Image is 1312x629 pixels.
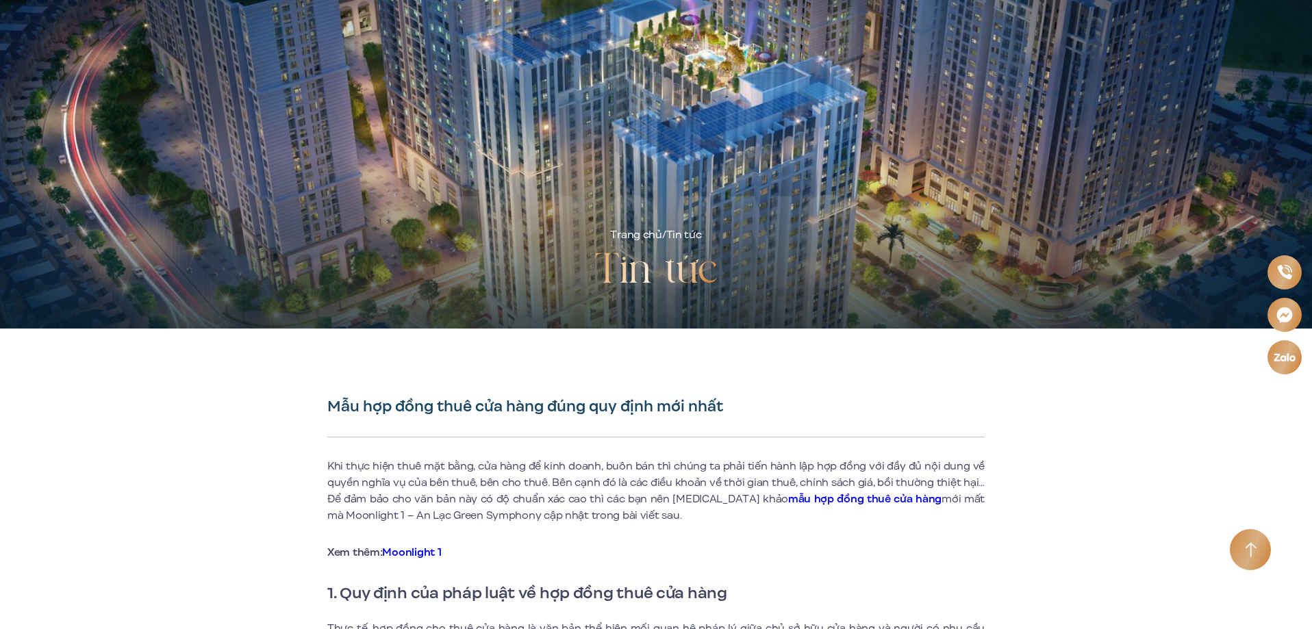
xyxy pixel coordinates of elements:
[327,458,985,524] p: Khi thực hiện thuê mặt bằng, cửa hàng để kinh doanh, buôn bán thì chúng ta phải tiến hành lập hợp...
[327,397,985,416] h1: Mẫu hợp đồng thuê cửa hàng đúng quy định mới nhất
[666,227,702,242] span: Tin tức
[327,545,441,560] strong: Xem thêm:
[1277,265,1291,279] img: Phone icon
[382,545,441,560] a: Moonlight 1
[1245,542,1257,558] img: Arrow icon
[610,227,661,242] a: Trang chủ
[788,491,942,506] a: mẫu hợp đồng thuê cửa hàng
[594,244,718,298] h2: Tin tức
[1273,352,1296,361] img: Zalo icon
[1276,306,1293,322] img: Messenger icon
[610,227,701,244] div: /
[327,581,727,604] strong: 1. Quy định của pháp luật về hợp đồng thuê cửa hàng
